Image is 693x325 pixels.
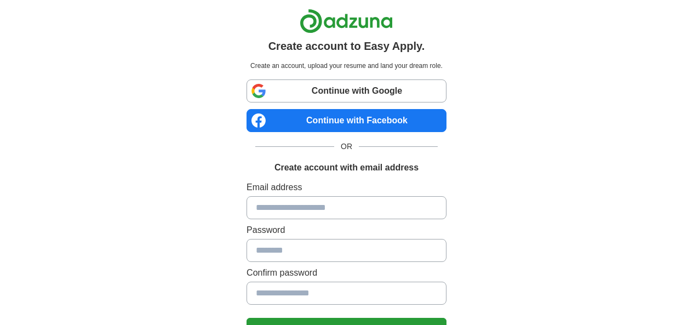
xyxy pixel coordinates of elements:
a: Continue with Google [247,79,446,102]
span: OR [334,141,359,152]
p: Create an account, upload your resume and land your dream role. [249,61,444,71]
h1: Create account to Easy Apply. [268,38,425,54]
label: Password [247,224,446,237]
img: Adzuna logo [300,9,393,33]
label: Email address [247,181,446,194]
a: Continue with Facebook [247,109,446,132]
label: Confirm password [247,266,446,280]
h1: Create account with email address [274,161,419,174]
